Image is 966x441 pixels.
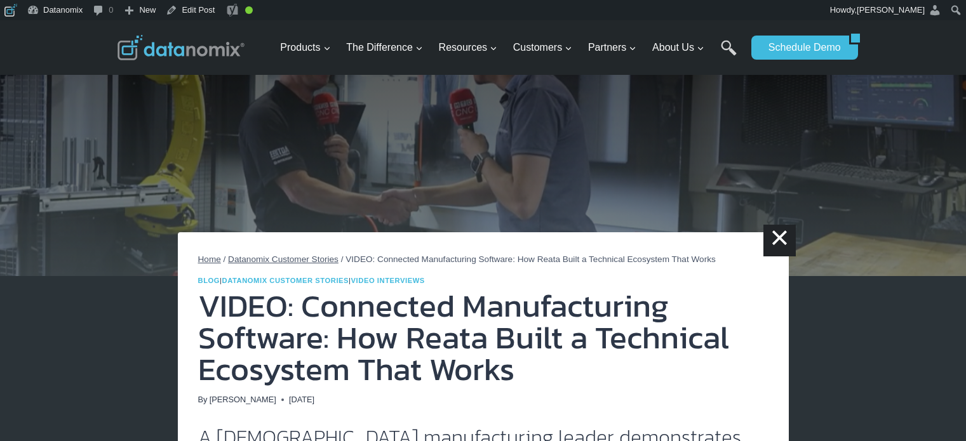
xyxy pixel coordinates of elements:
span: [PERSON_NAME] [857,5,925,15]
span: / [224,254,226,264]
a: Video Interviews [351,277,425,284]
div: Good [245,6,253,14]
span: About Us [652,39,704,56]
a: Blog [198,277,220,284]
span: By [198,393,208,406]
a: [PERSON_NAME] [210,395,276,404]
span: VIDEO: Connected Manufacturing Software: How Reata Built a Technical Ecosystem That Works [345,254,716,264]
img: Datanomix [117,35,245,60]
h1: VIDEO: Connected Manufacturing Software: How Reata Built a Technical Ecosystem That Works [198,290,768,385]
span: The Difference [346,39,423,56]
a: Schedule Demo [751,36,849,60]
span: Resources [439,39,497,56]
time: [DATE] [289,393,314,406]
nav: Breadcrumbs [198,253,768,267]
span: Partners [588,39,636,56]
a: Home [198,254,221,264]
nav: Primary Navigation [275,27,745,69]
span: | | [198,277,425,284]
a: Datanomix Customer Stories [228,254,339,264]
a: Datanomix Customer Stories [222,277,349,284]
span: Products [280,39,330,56]
span: / [341,254,344,264]
a: × [763,225,795,256]
a: Search [721,40,737,69]
span: Customers [513,39,572,56]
